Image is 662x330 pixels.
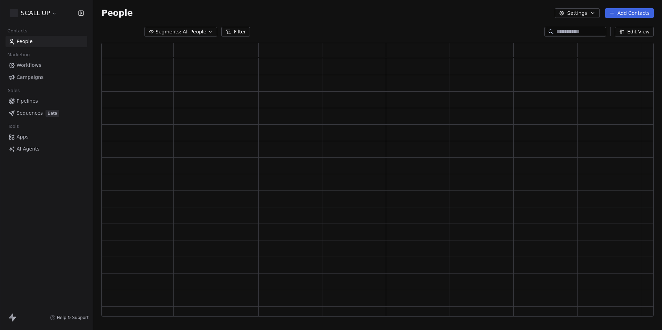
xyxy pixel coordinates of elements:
a: Pipelines [6,95,87,107]
a: SequencesBeta [6,107,87,119]
span: Sequences [17,110,43,117]
a: Campaigns [6,72,87,83]
span: Contacts [4,26,30,36]
button: Filter [221,27,250,37]
span: Workflows [17,62,41,69]
a: Help & Support [50,315,89,320]
span: Sales [5,85,23,96]
span: Beta [46,110,59,117]
a: Apps [6,131,87,143]
span: Apps [17,133,29,141]
span: All People [183,28,206,35]
span: SCALL'UP [21,9,50,18]
a: People [6,36,87,47]
button: Edit View [615,27,654,37]
span: AI Agents [17,145,40,153]
button: Settings [555,8,599,18]
span: Segments: [156,28,181,35]
a: AI Agents [6,143,87,155]
span: People [17,38,33,45]
span: Campaigns [17,74,43,81]
span: People [101,8,133,18]
button: SCALL'UP [8,7,59,19]
a: Workflows [6,60,87,71]
span: Tools [5,121,22,132]
span: Pipelines [17,97,38,105]
span: Marketing [4,50,33,60]
span: Help & Support [57,315,89,320]
button: Add Contacts [605,8,654,18]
